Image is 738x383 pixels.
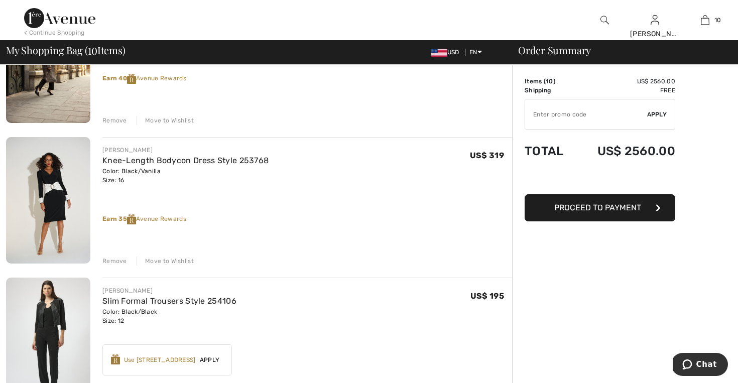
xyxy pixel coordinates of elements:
[647,110,667,119] span: Apply
[470,151,504,160] span: US$ 319
[88,43,97,56] span: 10
[127,74,136,84] img: Reward-Logo.svg
[431,49,463,56] span: USD
[651,15,659,25] a: Sign In
[600,14,609,26] img: search the website
[24,8,95,28] img: 1ère Avenue
[431,49,447,57] img: US Dollar
[575,77,675,86] td: US$ 2560.00
[102,167,269,185] div: Color: Black/Vanilla Size: 16
[575,86,675,95] td: Free
[196,355,224,364] span: Apply
[673,353,728,378] iframe: Opens a widget where you can chat to one of our agents
[469,49,482,56] span: EN
[102,257,127,266] div: Remove
[137,257,194,266] div: Move to Wishlist
[525,194,675,221] button: Proceed to Payment
[102,75,136,82] strong: Earn 40
[525,77,575,86] td: Items ( )
[102,307,236,325] div: Color: Black/Black Size: 12
[102,215,136,222] strong: Earn 35
[102,74,512,84] div: Avenue Rewards
[102,146,269,155] div: [PERSON_NAME]
[24,28,85,37] div: < Continue Shopping
[102,156,269,165] a: Knee-Length Bodycon Dress Style 253768
[506,45,732,55] div: Order Summary
[701,14,709,26] img: My Bag
[630,29,679,39] div: [PERSON_NAME]
[102,286,236,295] div: [PERSON_NAME]
[127,214,136,224] img: Reward-Logo.svg
[102,116,127,125] div: Remove
[714,16,721,25] span: 10
[651,14,659,26] img: My Info
[111,354,120,364] img: Reward-Logo.svg
[6,45,126,55] span: My Shopping Bag ( Items)
[575,134,675,168] td: US$ 2560.00
[525,99,647,130] input: Promo code
[102,296,236,306] a: Slim Formal Trousers Style 254106
[102,214,512,224] div: Avenue Rewards
[680,14,729,26] a: 10
[546,78,553,85] span: 10
[525,86,575,95] td: Shipping
[124,355,196,364] div: Use [STREET_ADDRESS]
[137,116,194,125] div: Move to Wishlist
[525,168,675,191] iframe: PayPal-paypal
[554,203,641,212] span: Proceed to Payment
[525,134,575,168] td: Total
[6,137,90,264] img: Knee-Length Bodycon Dress Style 253768
[470,291,504,301] span: US$ 195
